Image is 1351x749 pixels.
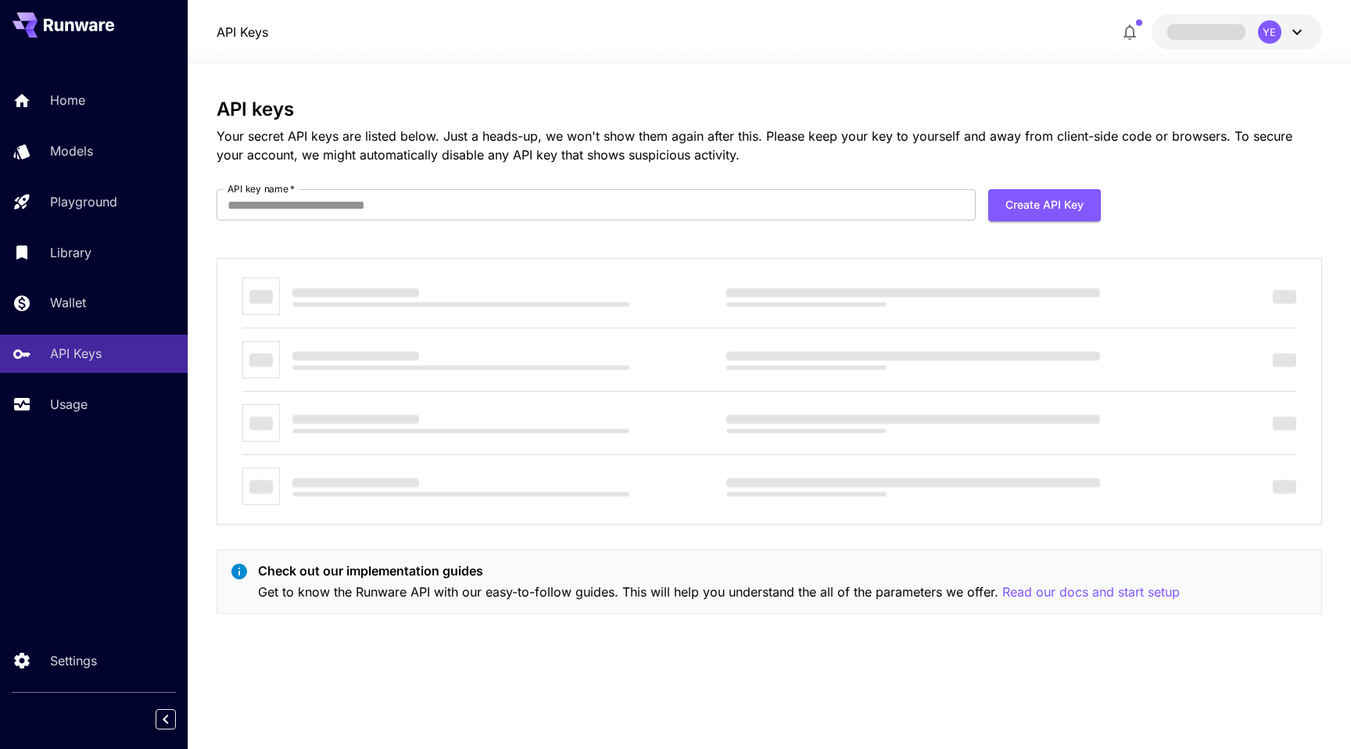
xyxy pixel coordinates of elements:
[50,395,88,414] p: Usage
[156,709,176,729] button: Collapse sidebar
[217,23,268,41] a: API Keys
[50,344,102,363] p: API Keys
[1002,582,1180,602] button: Read our docs and start setup
[217,127,1322,164] p: Your secret API keys are listed below. Just a heads-up, we won't show them again after this. Plea...
[228,182,295,195] label: API key name
[50,293,86,312] p: Wallet
[988,189,1101,221] button: Create API Key
[1152,14,1322,50] button: YE
[50,91,85,109] p: Home
[217,23,268,41] nav: breadcrumb
[50,651,97,670] p: Settings
[50,142,93,160] p: Models
[258,582,1180,602] p: Get to know the Runware API with our easy-to-follow guides. This will help you understand the all...
[50,243,91,262] p: Library
[167,705,188,733] div: Collapse sidebar
[258,561,1180,580] p: Check out our implementation guides
[217,99,1322,120] h3: API keys
[50,192,117,211] p: Playground
[1258,20,1281,44] div: YE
